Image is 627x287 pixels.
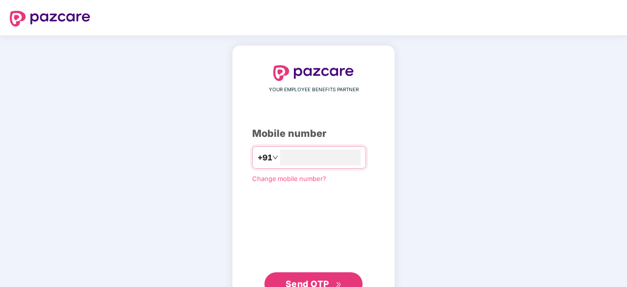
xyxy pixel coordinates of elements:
a: Change mobile number? [252,175,326,183]
span: YOUR EMPLOYEE BENEFITS PARTNER [269,86,359,94]
span: +91 [258,152,272,164]
img: logo [10,11,90,26]
img: logo [273,65,354,81]
div: Mobile number [252,126,375,141]
span: down [272,155,278,160]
